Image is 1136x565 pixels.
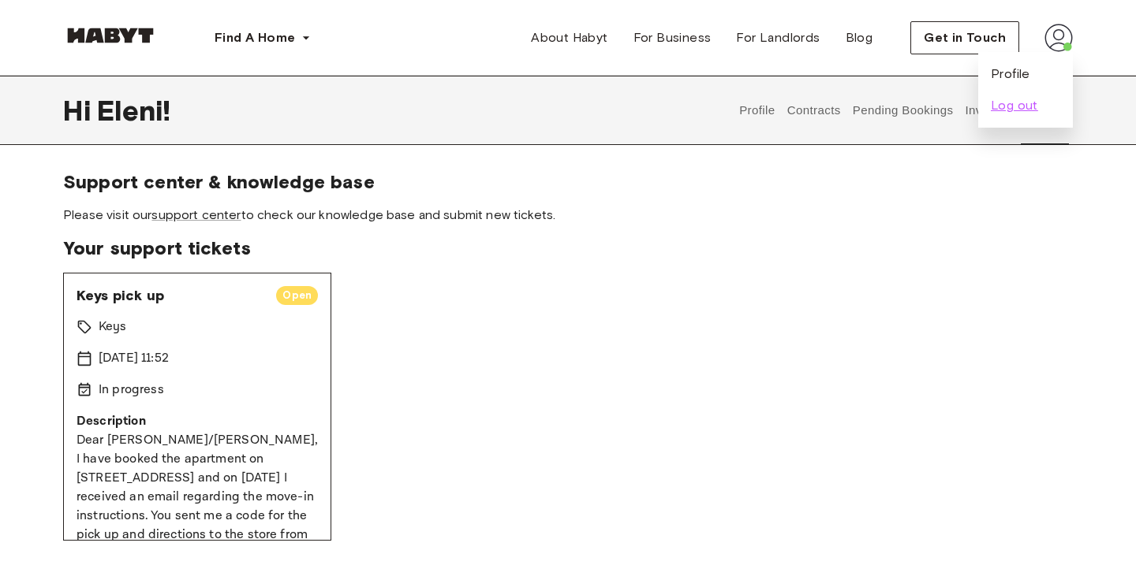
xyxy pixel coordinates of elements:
span: Open [276,288,318,303]
p: Keys [99,318,127,336]
p: Description [77,412,318,431]
span: Eleni ! [97,94,170,127]
button: Log out [991,96,1038,115]
p: In progress [99,381,164,400]
button: Contracts [785,76,843,145]
a: Profile [991,65,1030,84]
span: Get in Touch [924,28,1006,47]
span: Support center & knowledge base [63,170,1073,194]
span: About Habyt [531,28,607,47]
a: For Landlords [723,22,832,54]
button: Find A Home [202,22,323,54]
span: Blog [846,28,873,47]
span: Please visit our to check our knowledge base and submit new tickets. [63,206,1073,224]
span: For Landlords [736,28,820,47]
button: Profile [738,76,778,145]
img: avatar [1044,24,1073,52]
span: Hi [63,94,97,127]
button: Invoices [963,76,1013,145]
span: Keys pick up [77,286,263,305]
img: Habyt [63,28,158,43]
span: Find A Home [215,28,295,47]
a: support center [151,207,241,222]
span: For Business [633,28,712,47]
a: About Habyt [518,22,620,54]
span: Your support tickets [63,236,1073,260]
a: For Business [621,22,724,54]
button: Get in Touch [910,21,1019,54]
div: user profile tabs [734,76,1073,145]
button: Pending Bookings [850,76,955,145]
a: Blog [833,22,886,54]
p: [DATE] 11:52 [99,349,169,368]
